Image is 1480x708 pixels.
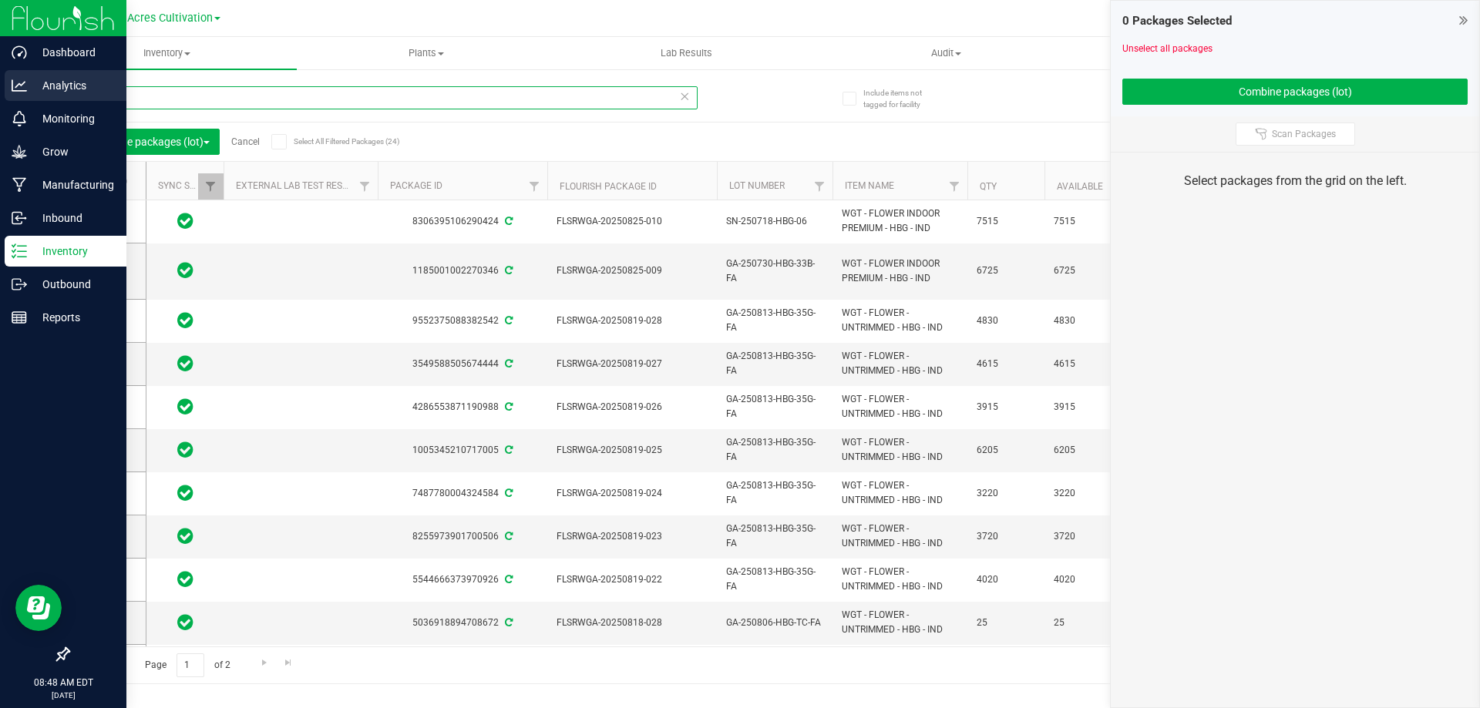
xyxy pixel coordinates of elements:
a: Package ID [390,180,442,191]
span: Page of 2 [132,653,243,677]
div: 7487780004324584 [375,486,550,501]
inline-svg: Grow [12,144,27,159]
span: GA-250813-HBG-35G-FA [726,522,823,551]
span: 4020 [1054,572,1112,587]
span: FLSRWGA-20250819-022 [557,572,708,587]
span: In Sync [177,569,193,590]
span: FLSRWGA-20250819-028 [557,314,708,328]
span: 6725 [1054,263,1112,278]
span: Inventory [37,46,297,60]
span: FLSRWGA-20250819-023 [557,529,708,544]
span: 4830 [977,314,1035,328]
a: Inventory Counts [1076,37,1336,69]
span: 7515 [1054,214,1112,229]
p: Inbound [27,209,119,227]
p: Monitoring [27,109,119,128]
span: FLSRWGA-20250818-028 [557,616,708,630]
span: Plants [298,46,556,60]
span: In Sync [177,482,193,504]
span: WGT - FLOWER - UNTRIMMED - HBG - IND [842,435,958,465]
span: GA-250813-HBG-35G-FA [726,392,823,421]
span: In Sync [177,310,193,331]
span: WGT - FLOWER - UNTRIMMED - HBG - IND [842,565,958,594]
span: GA-250813-HBG-35G-FA [726,435,823,465]
div: Select packages from the grid on the left. [1130,172,1460,190]
span: Select All Filtered Packages (24) [294,137,371,146]
span: FLSRWGA-20250819-025 [557,443,708,458]
span: Green Acres Cultivation [94,12,213,25]
span: Sync from Compliance System [503,445,513,455]
span: Lab Results [640,46,733,60]
span: FLSRWGA-20250819-024 [557,486,708,501]
span: FLSRWGA-20250825-009 [557,263,708,278]
span: WGT - FLOWER - UNTRIMMED - HBG - IND [842,608,958,637]
div: 3549588505674444 [375,357,550,371]
p: Inventory [27,242,119,260]
a: Plants [297,37,557,69]
inline-svg: Inventory [12,243,27,259]
span: Scan Packages [1272,128,1336,140]
a: Available [1057,181,1103,192]
p: Outbound [27,275,119,294]
span: 3220 [977,486,1035,501]
span: WGT - FLOWER - UNTRIMMED - HBG - IND [842,392,958,421]
p: Manufacturing [27,176,119,194]
inline-svg: Outbound [12,277,27,292]
span: Sync from Compliance System [503,401,513,412]
span: GA-250813-HBG-35G-FA [726,478,823,508]
p: Dashboard [27,43,119,62]
span: In Sync [177,439,193,461]
p: Grow [27,143,119,161]
span: Sync from Compliance System [503,574,513,585]
span: GA-250813-HBG-35G-FA [726,565,823,594]
a: Lab Results [557,37,816,69]
div: 5036918894708672 [375,616,550,630]
span: Combine packages (lot) [90,136,210,148]
span: 4615 [977,357,1035,371]
a: Flourish Package ID [560,181,657,192]
div: 5544666373970926 [375,572,550,587]
a: Sync Status [158,180,217,191]
span: WGT - FLOWER INDOOR PREMIUM - HBG - IND [842,257,958,286]
input: 1 [177,653,204,677]
span: GA-250813-HBG-35G-FA [726,349,823,378]
span: In Sync [177,396,193,418]
inline-svg: Dashboard [12,45,27,60]
a: Qty [980,181,997,192]
p: [DATE] [7,690,119,701]
a: Item Name [845,180,894,191]
a: Filter [942,173,967,200]
span: In Sync [177,260,193,281]
a: Filter [198,173,224,200]
inline-svg: Reports [12,310,27,325]
span: In Sync [177,525,193,547]
span: 4020 [977,572,1035,587]
div: 8255973901700506 [375,529,550,544]
span: GA-250813-HBG-35G-FA [726,306,823,335]
span: GA-250806-HBG-TC-FA [726,616,823,630]
div: 9552375088382542 [375,314,550,328]
a: Filter [807,173,832,200]
span: 3915 [1054,400,1112,414]
span: Sync from Compliance System [503,617,513,628]
span: WGT - FLOWER - UNTRIMMED - HBG - IND [842,522,958,551]
span: 3915 [977,400,1035,414]
span: In Sync [177,353,193,374]
a: Go to the next page [253,653,275,674]
span: 3220 [1054,486,1112,501]
inline-svg: Monitoring [12,111,27,126]
span: 3720 [977,529,1035,544]
button: Combine packages (lot) [1122,79,1468,105]
span: Sync from Compliance System [503,315,513,326]
span: 7515 [977,214,1035,229]
span: 4615 [1054,357,1112,371]
div: 4286553871190988 [375,400,550,414]
span: Sync from Compliance System [503,488,513,498]
span: Sync from Compliance System [503,358,513,369]
div: 1005345210717005 [375,443,550,458]
p: Reports [27,308,119,327]
span: In Sync [177,210,193,232]
span: WGT - FLOWER INDOOR PREMIUM - HBG - IND [842,206,958,236]
span: WGT - FLOWER - UNTRIMMED - HBG - IND [842,478,958,508]
iframe: Resource center [15,585,62,631]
